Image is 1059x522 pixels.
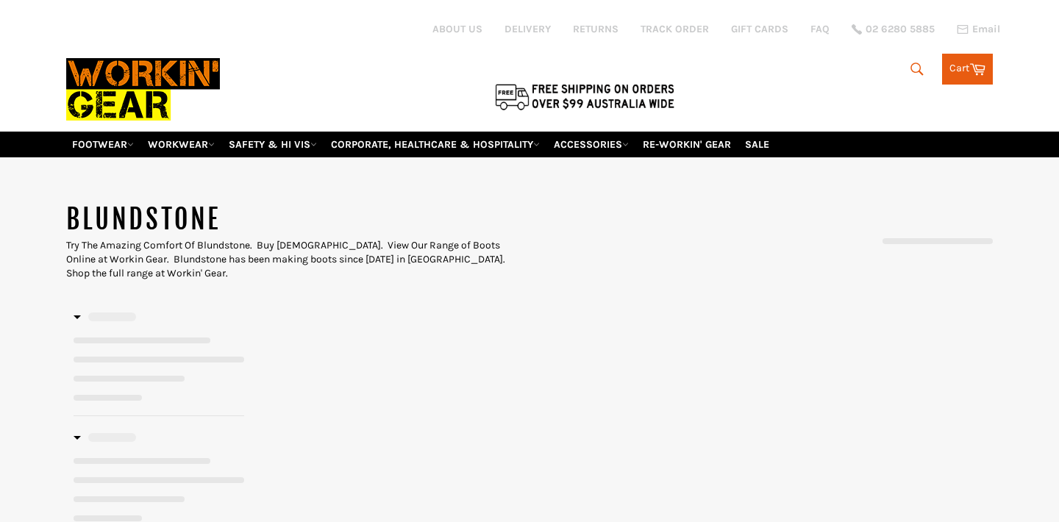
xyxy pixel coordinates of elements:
img: Workin Gear leaders in Workwear, Safety Boots, PPE, Uniforms. Australia's No.1 in Workwear [66,48,220,131]
span: 02 6280 5885 [866,24,935,35]
a: 02 6280 5885 [852,24,935,35]
img: Flat $9.95 shipping Australia wide [493,81,677,112]
h1: BLUNDSTONE [66,201,529,238]
a: RETURNS [573,22,618,36]
a: RE-WORKIN' GEAR [637,132,737,157]
span: Email [972,24,1000,35]
a: TRACK ORDER [641,22,709,36]
a: FAQ [810,22,830,36]
a: SALE [739,132,775,157]
a: DELIVERY [504,22,551,36]
a: ACCESSORIES [548,132,635,157]
a: FOOTWEAR [66,132,140,157]
a: GIFT CARDS [731,22,788,36]
a: SAFETY & HI VIS [223,132,323,157]
a: Cart [942,54,993,85]
a: WORKWEAR [142,132,221,157]
a: ABOUT US [432,22,482,36]
a: Email [957,24,1000,35]
div: Try The Amazing Comfort Of Blundstone. Buy [DEMOGRAPHIC_DATA]. View Our Range of Boots Online at ... [66,238,529,281]
a: CORPORATE, HEALTHCARE & HOSPITALITY [325,132,546,157]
